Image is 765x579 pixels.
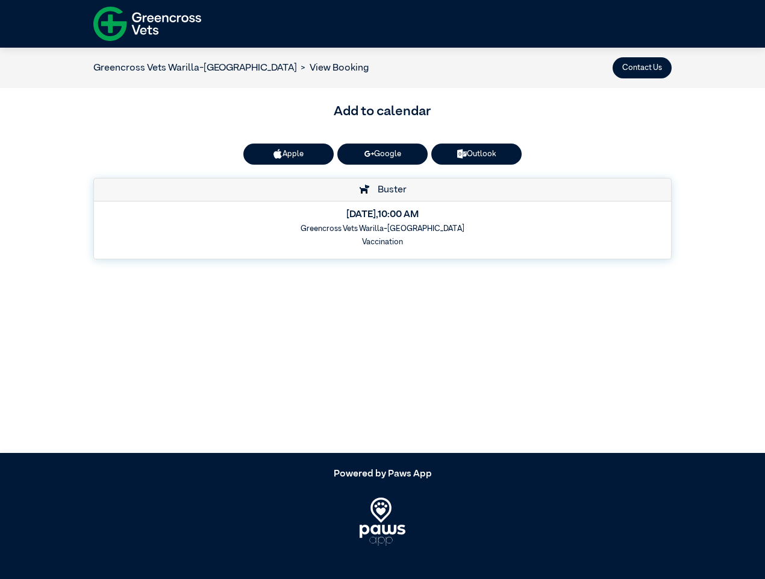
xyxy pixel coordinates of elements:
h3: Add to calendar [93,102,672,122]
nav: breadcrumb [93,61,369,75]
h5: [DATE] , 10:00 AM [102,209,663,221]
button: Apple [243,144,334,165]
a: Greencross Vets Warilla-[GEOGRAPHIC_DATA] [93,63,297,73]
img: PawsApp [360,498,406,546]
img: f-logo [93,3,201,45]
a: Outlook [431,144,522,165]
h6: Vaccination [102,238,663,247]
button: Contact Us [613,57,672,78]
span: Buster [372,185,407,195]
h6: Greencross Vets Warilla-[GEOGRAPHIC_DATA] [102,224,663,233]
h5: Powered by Paws App [93,469,672,480]
li: View Booking [297,61,369,75]
a: Google [337,144,428,165]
